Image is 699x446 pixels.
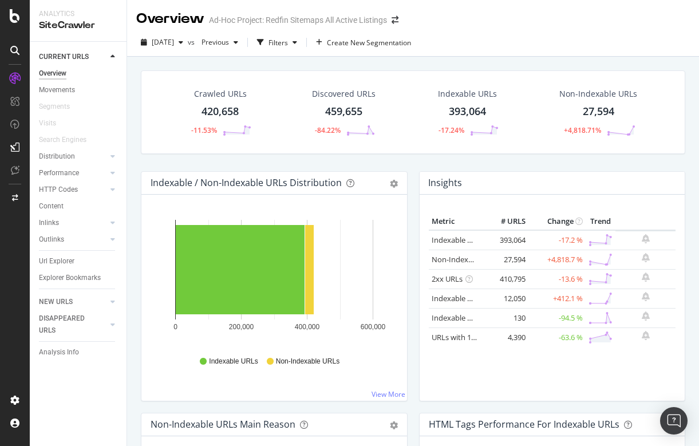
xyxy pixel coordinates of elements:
div: 420,658 [202,104,239,119]
td: 130 [483,308,528,327]
div: Filters [268,38,288,48]
div: HTML Tags Performance for Indexable URLs [429,419,619,430]
td: 410,795 [483,269,528,289]
div: 459,655 [325,104,362,119]
div: SiteCrawler [39,19,117,32]
td: 27,594 [483,250,528,269]
td: +412.1 % [528,289,586,308]
div: bell-plus [642,292,650,301]
div: Movements [39,84,75,96]
th: Trend [586,213,615,230]
a: Explorer Bookmarks [39,272,119,284]
td: 12,050 [483,289,528,308]
div: Overview [136,9,204,29]
div: 393,064 [449,104,486,119]
div: gear [390,421,398,429]
div: bell-plus [642,311,650,321]
a: Indexable URLs with Bad H1 [432,293,527,303]
a: Analysis Info [39,346,119,358]
div: Analysis Info [39,346,79,358]
td: -13.6 % [528,269,586,289]
div: Overview [39,68,66,80]
td: -17.2 % [528,230,586,250]
div: Distribution [39,151,75,163]
text: 0 [173,323,177,331]
div: NEW URLS [39,296,73,308]
text: 400,000 [295,323,320,331]
a: Indexable URLs [432,235,484,245]
td: 393,064 [483,230,528,250]
button: Previous [197,33,243,52]
div: bell-plus [642,234,650,243]
div: Non-Indexable URLs Main Reason [151,419,295,430]
a: Movements [39,84,119,96]
div: Outlinks [39,234,64,246]
div: 27,594 [583,104,614,119]
span: vs [188,37,197,47]
span: Non-Indexable URLs [276,357,339,366]
text: 200,000 [229,323,254,331]
a: Url Explorer [39,255,119,267]
span: Create New Segmentation [327,38,411,48]
a: Visits [39,117,68,129]
span: 2025 Sep. 9th [152,37,174,47]
a: Indexable URLs with Bad Description [432,313,556,323]
a: Search Engines [39,134,98,146]
th: Metric [429,213,483,230]
a: CURRENT URLS [39,51,107,63]
button: Filters [252,33,302,52]
a: HTTP Codes [39,184,107,196]
div: Indexable / Non-Indexable URLs Distribution [151,177,342,188]
a: Distribution [39,151,107,163]
div: -17.24% [439,125,464,135]
td: -94.5 % [528,308,586,327]
div: Open Intercom Messenger [660,407,688,435]
button: [DATE] [136,33,188,52]
div: Explorer Bookmarks [39,272,101,284]
svg: A chart. [151,213,398,346]
div: CURRENT URLS [39,51,89,63]
div: arrow-right-arrow-left [392,16,398,24]
button: Create New Segmentation [311,33,416,52]
div: -84.22% [315,125,341,135]
a: Segments [39,101,81,113]
div: Non-Indexable URLs [559,88,637,100]
text: 600,000 [361,323,386,331]
div: Indexable URLs [438,88,497,100]
div: Inlinks [39,217,59,229]
div: Crawled URLs [194,88,247,100]
div: bell-plus [642,253,650,262]
span: Indexable URLs [209,357,258,366]
th: # URLS [483,213,528,230]
div: Search Engines [39,134,86,146]
div: Segments [39,101,70,113]
a: Overview [39,68,119,80]
div: Analytics [39,9,117,19]
td: 4,390 [483,327,528,347]
div: Performance [39,167,79,179]
a: Performance [39,167,107,179]
div: Ad-Hoc Project: Redfin Sitemaps All Active Listings [209,14,387,26]
span: Previous [197,37,229,47]
a: Non-Indexable URLs [432,254,501,265]
a: DISAPPEARED URLS [39,313,107,337]
a: Inlinks [39,217,107,229]
th: Change [528,213,586,230]
td: +4,818.7 % [528,250,586,269]
h4: Insights [428,175,462,191]
a: Content [39,200,119,212]
div: gear [390,180,398,188]
a: NEW URLS [39,296,107,308]
a: Outlinks [39,234,107,246]
div: DISAPPEARED URLS [39,313,97,337]
a: URLs with 1 Follow Inlink [432,332,516,342]
div: Visits [39,117,56,129]
div: Content [39,200,64,212]
div: Discovered URLs [312,88,376,100]
td: -63.6 % [528,327,586,347]
div: +4,818.71% [564,125,601,135]
a: View More [372,389,405,399]
div: HTTP Codes [39,184,78,196]
div: bell-plus [642,273,650,282]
